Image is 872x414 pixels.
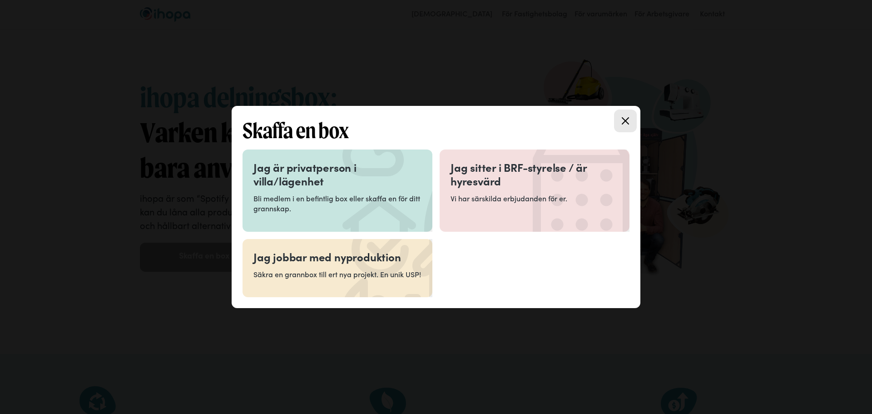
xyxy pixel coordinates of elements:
h3: Jag sitter i BRF-styrelse / är hyresvärd [451,160,619,188]
h3: Jag är privatperson i villa/lägenhet [253,160,421,188]
h3: Jag jobbar med nyproduktion [253,250,421,264]
a: Jag är privatperson i villa/lägenhetBli medlem i en befintlig box eller skaffa en för ditt granns... [243,150,432,232]
p: Bli medlem i en befintlig box eller skaffa en för ditt grannskap. [253,193,421,214]
p: Säkra en grannbox till ert nya projekt. En unik USP! [253,269,421,279]
a: Jag sitter i BRF-styrelse / är hyresvärdVi har särskilda erbjudanden för er. [440,150,629,232]
a: Jag jobbar med nyproduktionSäkra en grannbox till ert nya projekt. En unik USP! [243,239,432,297]
h2: Skaffa en box [243,117,629,144]
p: Vi har särskilda erbjudanden för er. [451,193,619,203]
